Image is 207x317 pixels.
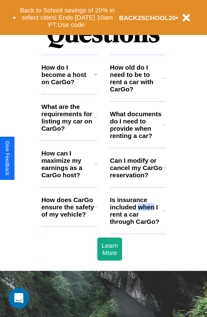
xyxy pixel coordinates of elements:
[16,4,119,31] button: Back to School savings of 20% in select cities! Ends [DATE] 10am PT.Use code:
[41,64,94,85] h3: How do I become a host on CarGo?
[9,288,29,308] div: Open Intercom Messenger
[110,196,163,225] h3: Is insurance included when I rent a car through CarGo?
[41,150,95,179] h3: How can I maximize my earnings as a CarGo host?
[4,141,10,176] div: Give Feedback
[41,103,95,132] h3: What are the requirements for listing my car on CarGo?
[97,238,122,261] button: Learn More
[110,110,164,139] h3: What documents do I need to provide when renting a car?
[110,64,163,93] h3: How old do I need to be to rent a car with CarGo?
[41,196,95,218] h3: How does CarGo ensure the safety of my vehicle?
[110,157,163,179] h3: Can I modify or cancel my CarGo reservation?
[119,14,176,21] b: BACK2SCHOOL20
